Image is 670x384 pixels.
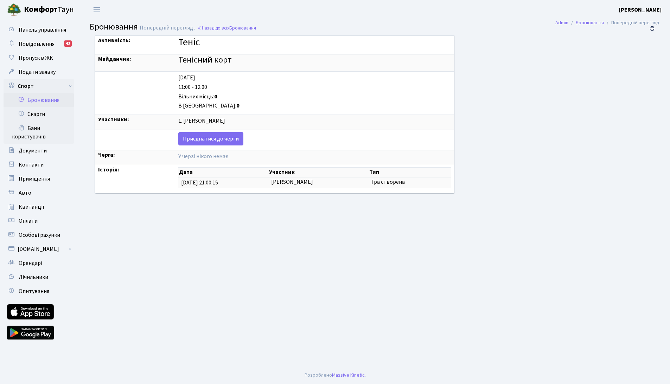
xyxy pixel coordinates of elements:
a: Особові рахунки [4,228,74,242]
strong: Майданчик: [98,55,131,63]
div: 11:00 - 12:00 [178,83,451,91]
a: Бани користувачів [4,121,74,144]
div: Вільних місць: [178,93,451,101]
span: Опитування [19,287,49,295]
div: [DATE] [178,74,451,82]
a: Пропуск в ЖК [4,51,74,65]
a: Опитування [4,284,74,298]
a: Скарги [4,107,74,121]
a: Massive Kinetic [332,371,365,379]
td: [PERSON_NAME] [268,177,369,188]
a: Лічильники [4,270,74,284]
span: Подати заявку [19,68,56,76]
a: Повідомлення43 [4,37,74,51]
strong: Участники: [98,116,129,123]
a: Бронювання [576,19,604,26]
span: Повідомлення [19,40,55,48]
div: Розроблено . [305,371,366,379]
strong: Черга: [98,151,115,159]
li: Попередній перегляд [604,19,659,27]
span: Гра створена [371,178,405,186]
a: Панель управління [4,23,74,37]
button: Переключити навігацію [88,4,106,15]
td: [DATE] 21:00:15 [178,177,268,188]
span: Бронювання [229,25,256,31]
span: Документи [19,147,47,155]
a: Admin [555,19,568,26]
div: 1. [PERSON_NAME] [178,117,451,125]
a: Орендарі [4,256,74,270]
a: Квитанції [4,200,74,214]
nav: breadcrumb [545,15,670,30]
b: 0 [236,102,240,110]
th: Участник [268,168,369,177]
span: Панель управління [19,26,66,34]
div: 43 [64,40,72,47]
span: Бронювання [90,21,138,33]
b: 0 [214,93,217,100]
b: Комфорт [24,4,58,15]
th: Тип [369,168,451,177]
span: Попередній перегляд . [140,24,195,32]
h4: Тенісний корт [178,55,451,65]
a: Приєднатися до черги [178,132,243,145]
a: Назад до всіхБронювання [197,25,256,31]
span: Особові рахунки [19,231,60,239]
a: Контакти [4,158,74,172]
a: Оплати [4,214,74,228]
a: Подати заявку [4,65,74,79]
span: Орендарі [19,259,42,267]
div: В [GEOGRAPHIC_DATA]: [178,102,451,110]
span: Пропуск в ЖК [19,54,53,62]
a: Приміщення [4,172,74,186]
a: [PERSON_NAME] [619,6,662,14]
span: У черзі нікого немає [178,152,228,160]
img: logo.png [7,3,21,17]
span: Приміщення [19,175,50,183]
span: Квитанції [19,203,44,211]
span: Лічильники [19,273,48,281]
a: Документи [4,144,74,158]
strong: Активність: [98,37,130,44]
span: Оплати [19,217,38,225]
th: Дата [178,168,268,177]
a: Авто [4,186,74,200]
h3: Теніс [178,37,451,48]
span: Контакти [19,161,44,169]
strong: Історія: [98,166,119,174]
a: Бронювання [4,93,74,107]
a: [DOMAIN_NAME] [4,242,74,256]
span: Авто [19,189,31,197]
span: Таун [24,4,74,16]
a: Спорт [4,79,74,93]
